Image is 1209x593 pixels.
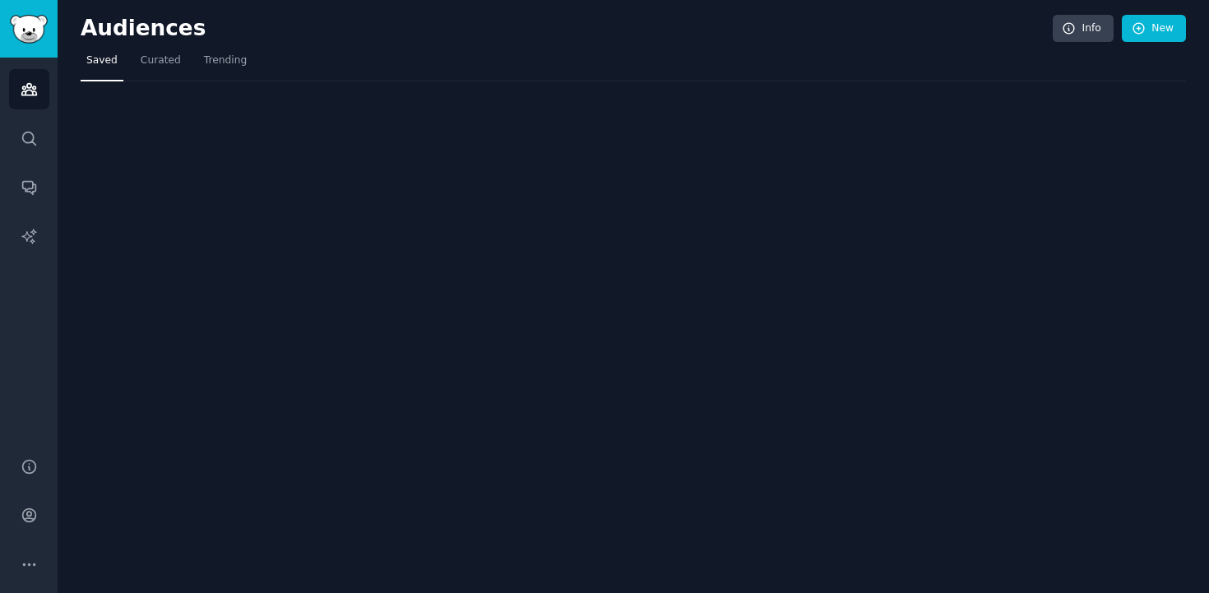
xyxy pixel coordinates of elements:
a: Info [1053,15,1114,43]
a: Saved [81,48,123,81]
a: Curated [135,48,187,81]
span: Curated [141,53,181,68]
span: Trending [204,53,247,68]
h2: Audiences [81,16,1053,42]
img: GummySearch logo [10,15,48,44]
a: Trending [198,48,252,81]
span: Saved [86,53,118,68]
a: New [1122,15,1186,43]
